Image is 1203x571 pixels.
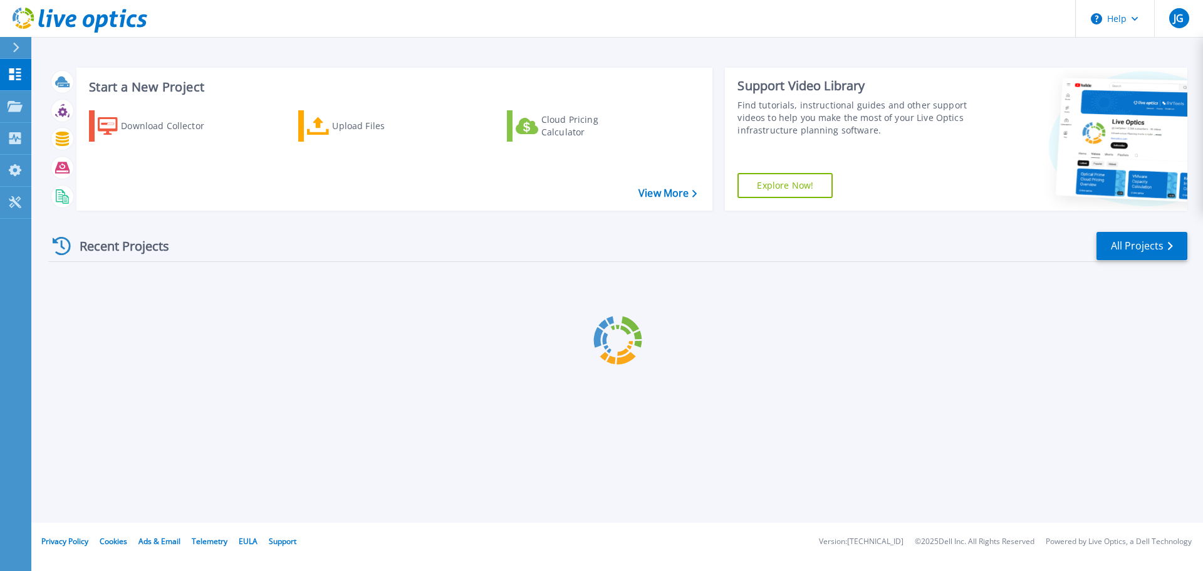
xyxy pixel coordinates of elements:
a: Ads & Email [138,536,180,547]
a: Cloud Pricing Calculator [507,110,647,142]
li: Version: [TECHNICAL_ID] [819,538,904,546]
a: Telemetry [192,536,227,547]
a: Privacy Policy [41,536,88,547]
a: Cookies [100,536,127,547]
div: Cloud Pricing Calculator [541,113,642,139]
a: EULA [239,536,258,547]
li: Powered by Live Optics, a Dell Technology [1046,538,1192,546]
div: Upload Files [332,113,432,139]
a: All Projects [1096,232,1187,260]
a: Support [269,536,296,547]
li: © 2025 Dell Inc. All Rights Reserved [915,538,1034,546]
div: Recent Projects [48,231,186,261]
a: Explore Now! [737,173,833,198]
div: Download Collector [121,113,221,139]
div: Support Video Library [737,78,973,94]
a: Upload Files [298,110,438,142]
a: View More [638,187,697,199]
h3: Start a New Project [89,80,697,94]
div: Find tutorials, instructional guides and other support videos to help you make the most of your L... [737,99,973,137]
a: Download Collector [89,110,229,142]
span: JG [1174,13,1184,23]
